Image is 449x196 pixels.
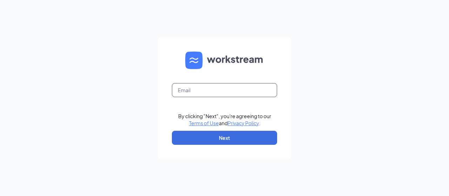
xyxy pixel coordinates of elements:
a: Terms of Use [189,120,219,126]
div: By clicking "Next", you're agreeing to our and . [178,113,271,127]
img: WS logo and Workstream text [185,52,264,69]
a: Privacy Policy [228,120,259,126]
button: Next [172,131,277,145]
input: Email [172,83,277,97]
